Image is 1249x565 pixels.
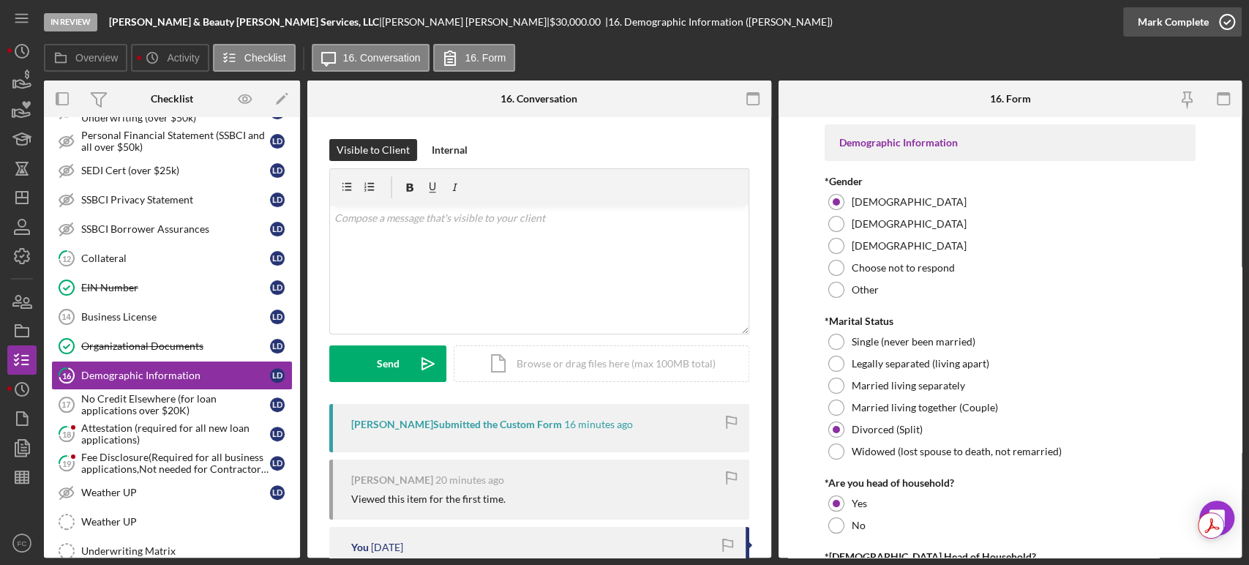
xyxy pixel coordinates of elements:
div: $30,000.00 [550,16,605,28]
tspan: 18 [62,429,71,438]
a: EIN NumberLD [51,273,293,302]
time: 2025-08-25 16:12 [371,542,403,553]
a: Weather UP [51,507,293,536]
a: SEDI Cert (over $25k)LD [51,156,293,185]
button: Activity [131,44,209,72]
div: Checklist [151,93,193,105]
div: Attestation (required for all new loan applications) [81,422,270,446]
a: SSBCI Borrower AssurancesLD [51,214,293,244]
div: Personal Financial Statement (SSBCI and all over $50k) [81,130,270,153]
a: 16Demographic InformationLD [51,361,293,390]
div: 16. Conversation [500,93,577,105]
time: 2025-09-02 15:47 [564,419,633,430]
label: Activity [167,52,199,64]
button: Visible to Client [329,139,417,161]
button: Send [329,345,446,382]
label: Checklist [244,52,286,64]
div: Send [377,345,400,382]
label: Other [852,284,879,296]
div: Underwriting Matrix [81,545,292,557]
div: Weather UP [81,516,292,528]
tspan: 17 [61,400,70,409]
label: [DEMOGRAPHIC_DATA] [852,196,967,208]
button: Internal [424,139,475,161]
div: L D [270,192,285,207]
a: 17No Credit Elsewhere (for loan applications over $20K)LD [51,390,293,419]
div: L D [270,163,285,178]
div: *[DEMOGRAPHIC_DATA] Head of Household? [825,551,1196,563]
div: 16. Form [989,93,1030,105]
time: 2025-09-02 15:43 [435,474,504,486]
div: Mark Complete [1138,7,1209,37]
label: Widowed (lost spouse to death, not remarried) [852,446,1062,457]
div: L D [270,456,285,471]
button: Overview [44,44,127,72]
a: 18Attestation (required for all new loan applications)LD [51,419,293,449]
div: *Gender [825,176,1196,187]
label: 16. Form [465,52,506,64]
div: | [109,16,382,28]
div: L D [270,368,285,383]
button: 16. Conversation [312,44,430,72]
div: L D [270,485,285,500]
div: Internal [432,139,468,161]
div: SEDI Cert (over $25k) [81,165,270,176]
button: Mark Complete [1123,7,1242,37]
div: Open Intercom Messenger [1199,501,1234,536]
a: 12CollateralLD [51,244,293,273]
div: Collateral [81,252,270,264]
div: SSBCI Privacy Statement [81,194,270,206]
div: Demographic Information [839,137,1181,149]
div: L D [270,427,285,441]
label: Married living together (Couple) [852,402,998,414]
b: [PERSON_NAME] & Beauty [PERSON_NAME] Services, LLC [109,15,379,28]
label: Legally separated (living apart) [852,358,989,370]
div: L D [270,310,285,324]
div: SSBCI Borrower Assurances [81,223,270,235]
div: *Marital Status [825,315,1196,327]
text: FC [18,539,27,547]
label: [DEMOGRAPHIC_DATA] [852,240,967,252]
a: 14Business LicenseLD [51,302,293,332]
div: In Review [44,13,97,31]
button: Checklist [213,44,296,72]
label: No [852,520,866,531]
label: Overview [75,52,118,64]
div: L D [270,280,285,295]
div: Viewed this item for the first time. [351,493,506,505]
label: Single (never been married) [852,336,975,348]
div: | 16. Demographic Information ([PERSON_NAME]) [605,16,833,28]
div: Demographic Information [81,370,270,381]
label: Yes [852,498,867,509]
label: 16. Conversation [343,52,421,64]
div: Business License [81,311,270,323]
label: Divorced (Split) [852,424,923,435]
div: No Credit Elsewhere (for loan applications over $20K) [81,393,270,416]
div: L D [270,134,285,149]
tspan: 16 [62,370,72,380]
div: You [351,542,369,553]
div: Visible to Client [337,139,410,161]
div: L D [270,222,285,236]
a: SSBCI Privacy StatementLD [51,185,293,214]
button: FC [7,528,37,558]
div: L D [270,397,285,412]
div: Fee Disclosure(Required for all business applications,Not needed for Contractor loans) [81,452,270,475]
tspan: 14 [61,313,71,321]
button: 16. Form [433,44,515,72]
div: *Are you head of household? [825,477,1196,489]
label: Married living separately [852,380,965,392]
div: Organizational Documents [81,340,270,352]
tspan: 12 [62,253,71,263]
div: Weather UP [81,487,270,498]
a: 19Fee Disclosure(Required for all business applications,Not needed for Contractor loans)LD [51,449,293,478]
div: L D [270,251,285,266]
label: Choose not to respond [852,262,955,274]
tspan: 19 [62,458,72,468]
a: Organizational DocumentsLD [51,332,293,361]
div: EIN Number [81,282,270,293]
div: [PERSON_NAME] Submitted the Custom Form [351,419,562,430]
a: Weather UPLD [51,478,293,507]
div: L D [270,339,285,353]
label: [DEMOGRAPHIC_DATA] [852,218,967,230]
